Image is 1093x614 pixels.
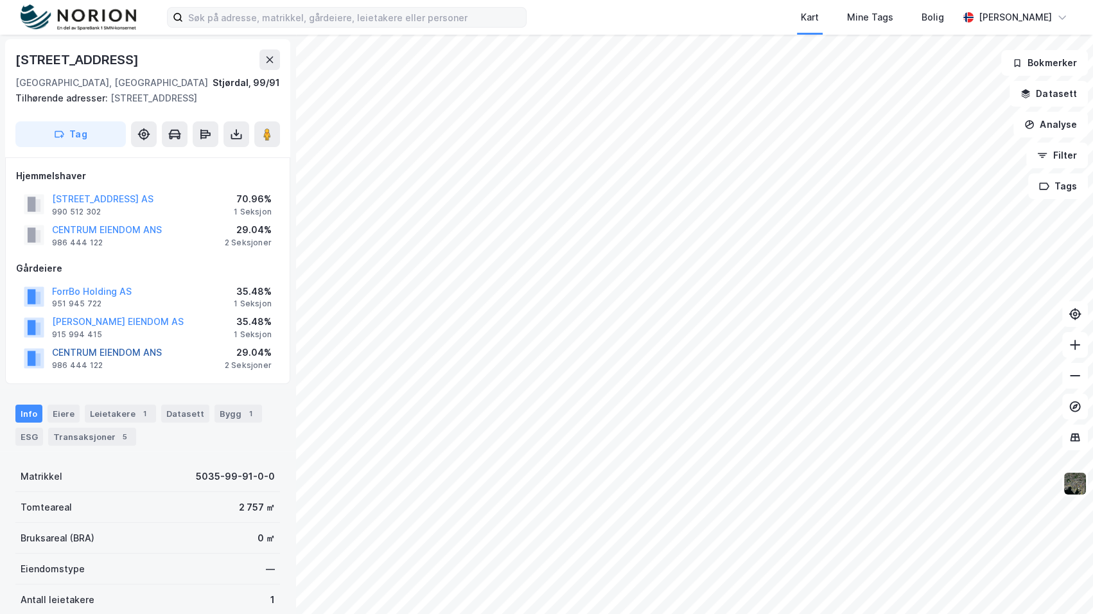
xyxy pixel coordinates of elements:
iframe: Chat Widget [1029,552,1093,614]
div: 5035-99-91-0-0 [196,469,275,484]
img: 9k= [1063,471,1087,496]
div: 1 Seksjon [234,299,272,309]
button: Analyse [1013,112,1088,137]
input: Søk på adresse, matrikkel, gårdeiere, leietakere eller personer [183,8,526,27]
div: Kart [801,10,819,25]
div: Eiendomstype [21,561,85,577]
div: Datasett [161,405,209,423]
div: Antall leietakere [21,592,94,608]
div: 35.48% [234,284,272,299]
button: Datasett [1010,81,1088,107]
div: 986 444 122 [52,238,103,248]
button: Tags [1028,173,1088,199]
button: Bokmerker [1001,50,1088,76]
div: 1 [244,407,257,420]
div: Bygg [214,405,262,423]
div: 990 512 302 [52,207,101,217]
div: 1 Seksjon [234,207,272,217]
div: Matrikkel [21,469,62,484]
div: 2 Seksjoner [225,238,272,248]
div: Gårdeiere [16,261,279,276]
div: 35.48% [234,314,272,329]
div: 1 [138,407,151,420]
div: 29.04% [225,345,272,360]
div: ESG [15,428,43,446]
div: Hjemmelshaver [16,168,279,184]
div: Transaksjoner [48,428,136,446]
div: Eiere [48,405,80,423]
div: Info [15,405,42,423]
div: [GEOGRAPHIC_DATA], [GEOGRAPHIC_DATA] [15,75,208,91]
div: 1 [270,592,275,608]
div: — [266,561,275,577]
div: 951 945 722 [52,299,101,309]
div: Bruksareal (BRA) [21,531,94,546]
div: Stjørdal, 99/91 [213,75,280,91]
div: Mine Tags [847,10,893,25]
div: 986 444 122 [52,360,103,371]
div: Kontrollprogram for chat [1029,552,1093,614]
div: 29.04% [225,222,272,238]
img: norion-logo.80e7a08dc31c2e691866.png [21,4,136,31]
button: Filter [1026,143,1088,168]
div: [STREET_ADDRESS] [15,49,141,70]
div: 5 [118,430,131,443]
button: Tag [15,121,126,147]
div: 1 Seksjon [234,329,272,340]
div: 915 994 415 [52,329,102,340]
div: [PERSON_NAME] [979,10,1052,25]
span: Tilhørende adresser: [15,92,110,103]
div: Leietakere [85,405,156,423]
div: [STREET_ADDRESS] [15,91,270,106]
div: 2 Seksjoner [225,360,272,371]
div: 0 ㎡ [258,531,275,546]
div: Bolig [922,10,944,25]
div: 2 757 ㎡ [239,500,275,515]
div: Tomteareal [21,500,72,515]
div: 70.96% [234,191,272,207]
